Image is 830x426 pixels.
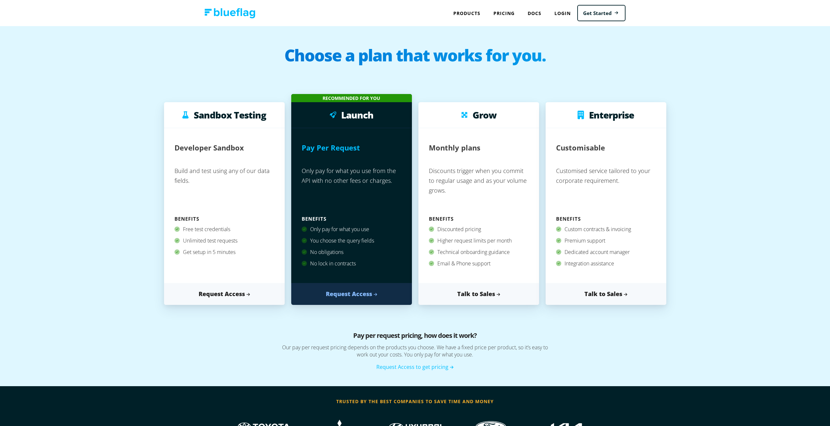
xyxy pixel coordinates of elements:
[556,246,656,258] div: Dedicated account manager
[174,139,244,157] h2: Developer Sandbox
[577,5,626,22] a: Get Started
[302,246,401,258] div: No obligations
[174,246,274,258] div: Get setup in 5 minutes
[7,47,823,73] h1: Choose a plan that works for you.
[429,224,529,235] div: Discounted pricing
[174,224,274,235] div: Free test credentials
[418,283,539,305] a: Talk to Sales
[546,283,666,305] a: Talk to Sales
[204,8,255,18] img: Blue Flag logo
[302,258,401,269] div: No lock in contracts
[302,224,401,235] div: Only pay for what you use
[556,163,656,214] p: Customised service tailored to your corporate requirement.
[429,235,529,246] div: Higher request limits per month
[556,258,656,269] div: Integration assistance
[302,235,401,246] div: You choose the query fields
[487,7,521,20] a: Pricing
[174,235,274,246] div: Unlimited test requests
[429,246,529,258] div: Technical onboarding guidance
[236,331,595,344] h3: Pay per request pricing, how does it work?
[556,235,656,246] div: Premium support
[236,344,595,363] p: Our pay per request pricing depends on the products you choose. We have a fixed price per product...
[447,7,487,20] div: Products
[556,139,605,157] h2: Customisable
[548,7,577,20] a: Login to Blue Flag application
[302,139,360,157] h2: Pay Per Request
[429,163,529,214] p: Discounts trigger when you commit to regular usage and as your volume grows.
[291,283,412,305] a: Request Access
[376,363,454,371] a: Request Access to get pricing
[589,110,634,120] h3: Enterprise
[302,163,401,214] p: Only pay for what you use from the API with no other fees or charges.
[473,110,496,120] h3: Grow
[226,397,604,406] h3: trusted by the best companies to save time and money
[174,163,274,214] p: Build and test using any of our data fields.
[429,258,529,269] div: Email & Phone support
[194,110,266,120] h3: Sandbox Testing
[164,283,285,305] a: Request Access
[429,139,480,157] h2: Monthly plans
[521,7,548,20] a: Docs
[291,94,412,102] div: Recommended for you
[556,224,656,235] div: Custom contracts & invoicing
[341,110,373,120] h3: Launch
